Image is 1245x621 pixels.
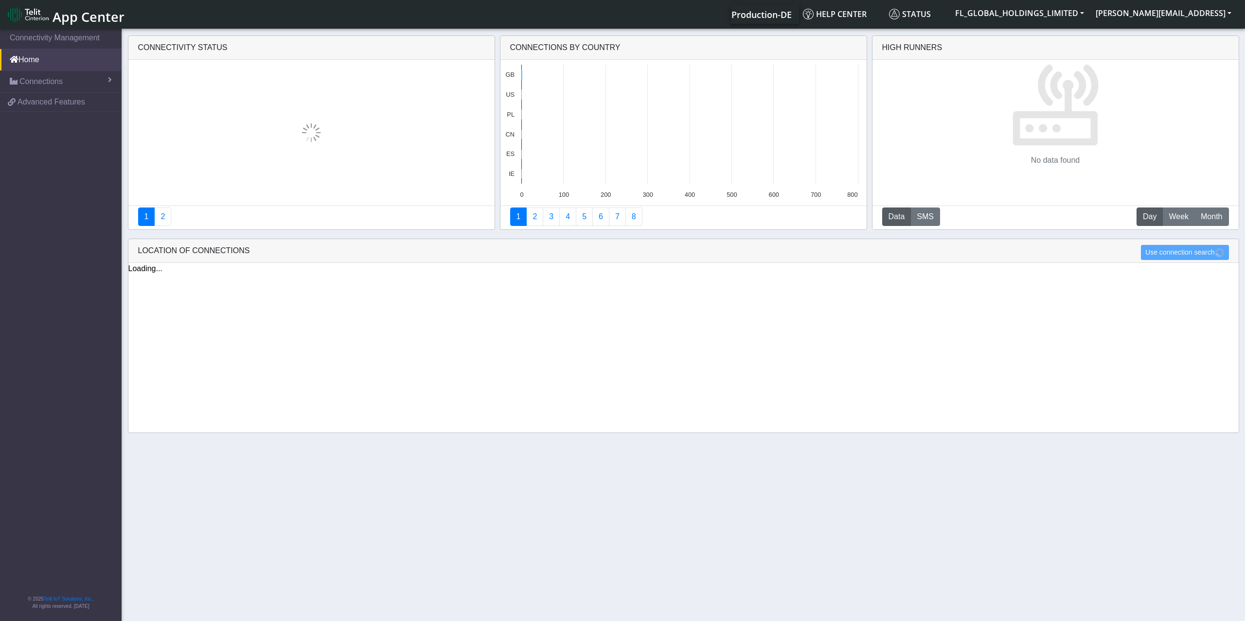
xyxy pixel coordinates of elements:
span: Status [889,9,931,19]
button: Day [1137,207,1163,226]
a: Your current platform instance [731,4,791,24]
button: Use connection search [1141,245,1228,260]
img: logo-telit-cinterion-gw-new.png [8,7,49,22]
span: Day [1143,211,1156,223]
button: [PERSON_NAME][EMAIL_ADDRESS] [1090,4,1237,22]
img: loading [1215,248,1225,258]
text: 500 [727,191,737,198]
text: 0 [520,191,523,198]
span: Advanced Features [18,96,85,108]
img: knowledge.svg [803,9,814,19]
text: GB [505,71,515,78]
span: Connections [19,76,63,87]
a: Usage per Country [543,207,560,226]
a: App Center [8,4,123,25]
text: ES [506,150,514,157]
button: Data [882,207,911,226]
text: 400 [684,191,694,198]
a: Connections By Country [510,207,527,226]
text: 700 [810,191,820,198]
text: PL [507,111,515,118]
a: Zero Session [609,207,626,226]
div: Loading... [128,263,1239,275]
div: Connections By Country [500,36,867,60]
img: status.svg [889,9,900,19]
a: Telit IoT Solutions, Inc. [44,596,92,602]
text: 300 [642,191,653,198]
button: FL_GLOBAL_HOLDINGS_LIMITED [949,4,1090,22]
a: Connectivity status [138,207,155,226]
nav: Summary paging [138,207,485,226]
span: Help center [803,9,867,19]
text: 800 [847,191,857,198]
text: US [506,91,515,98]
a: Status [885,4,949,24]
text: 600 [768,191,779,198]
text: IE [508,170,514,177]
a: 14 Days Trend [592,207,609,226]
text: 100 [558,191,569,198]
a: Usage by Carrier [576,207,593,226]
a: Not Connected for 30 days [625,207,642,226]
button: SMS [910,207,940,226]
span: Month [1201,211,1222,223]
a: Help center [799,4,885,24]
div: LOCATION OF CONNECTIONS [128,239,1239,263]
div: High Runners [882,42,943,53]
img: loading.gif [302,123,321,142]
img: No data found [1012,60,1099,147]
span: Production-DE [731,9,792,20]
text: CN [505,131,514,138]
p: No data found [1031,155,1080,166]
a: Deployment status [154,207,171,226]
button: Week [1162,207,1195,226]
nav: Summary paging [510,207,857,226]
span: App Center [53,8,124,26]
a: Connections By Carrier [559,207,576,226]
text: 200 [601,191,611,198]
a: Carrier [526,207,543,226]
span: Week [1169,211,1189,223]
div: Connectivity status [128,36,495,60]
button: Month [1194,207,1228,226]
